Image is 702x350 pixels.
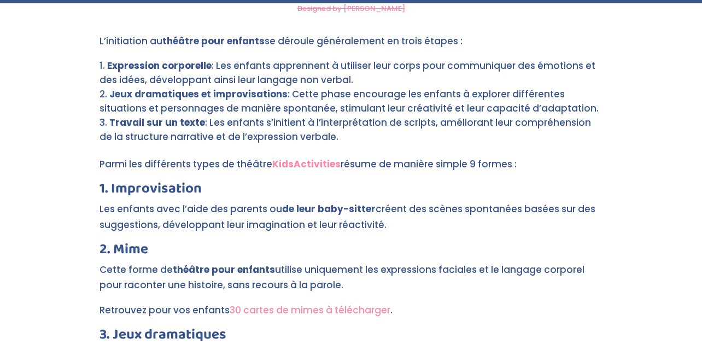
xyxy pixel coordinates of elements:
[100,242,602,262] h3: 2. Mime
[162,34,265,48] strong: théâtre pour enfants
[100,302,602,328] p: Retrouvez pour vos enfants .
[100,328,602,347] h3: 3. Jeux dramatiques
[297,3,405,14] a: Designed by [PERSON_NAME]
[100,33,602,59] p: L’initiation au se déroule généralement en trois étapes :
[100,115,602,144] li: : Les enfants s’initient à l’interprétation de scripts, améliorant leur compréhension de la struc...
[100,156,602,182] p: Parmi les différents types de théâtre résume de manière simple 9 formes :
[173,263,275,276] strong: théâtre pour enfants
[282,202,376,215] strong: de leur baby-sitter
[107,59,212,72] strong: Expression corporelle
[100,182,602,201] h3: 1. Improvisation
[100,201,602,242] p: Les enfants avec l’aide des parents ou créent des scènes spontanées basées sur des suggestions, d...
[100,59,602,87] li: : Les enfants apprennent à utiliser leur corps pour communiquer des émotions et des idées, dévelo...
[109,116,205,129] strong: Travail sur un texte
[100,87,602,115] li: : Cette phase encourage les enfants à explorer différentes situations et personnages de manière s...
[272,157,341,171] a: KidsActivities
[100,262,602,303] p: Cette forme de utilise uniquement les expressions faciales et le langage corporel pour raconter u...
[109,87,288,101] strong: Jeux dramatiques et improvisations
[230,304,390,317] a: 30 cartes de mimes à télécharger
